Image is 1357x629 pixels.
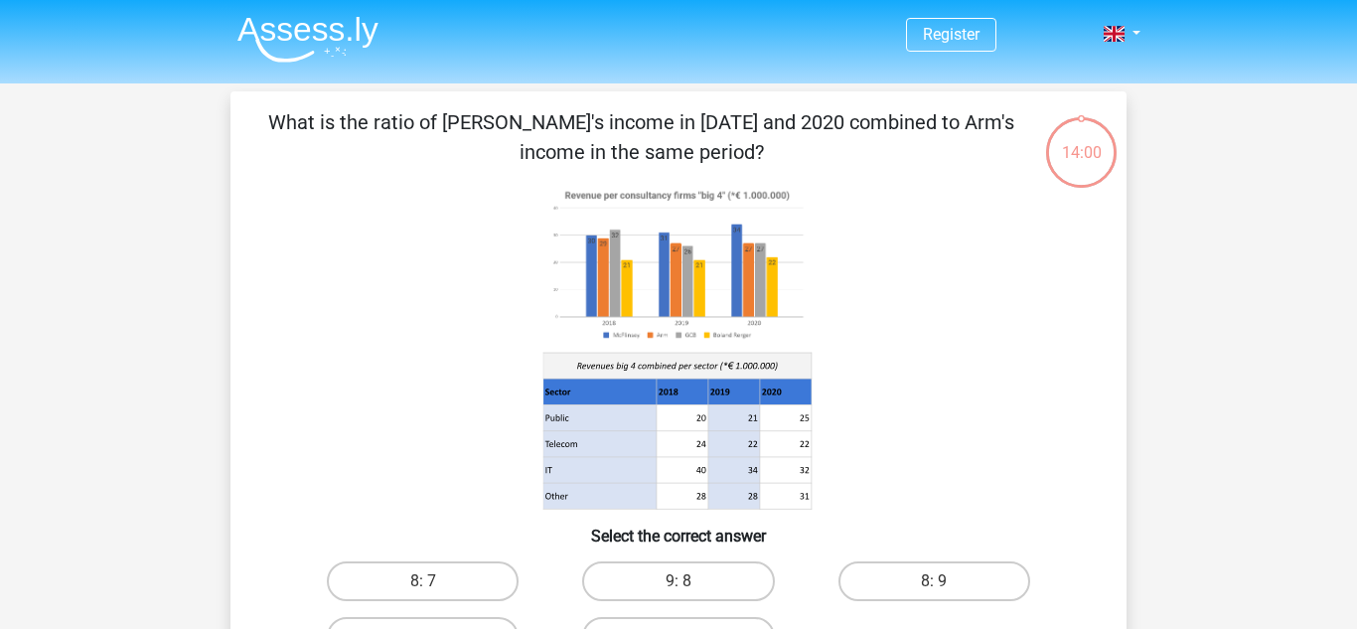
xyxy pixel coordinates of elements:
div: 14:00 [1044,115,1119,165]
a: Register [923,25,980,44]
label: 8: 9 [838,561,1030,601]
img: Assessly [237,16,378,63]
label: 8: 7 [327,561,519,601]
h6: Select the correct answer [262,511,1095,546]
label: 9: 8 [582,561,774,601]
p: What is the ratio of [PERSON_NAME]'s income in [DATE] and 2020 combined to Arm's income in the sa... [262,107,1020,167]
